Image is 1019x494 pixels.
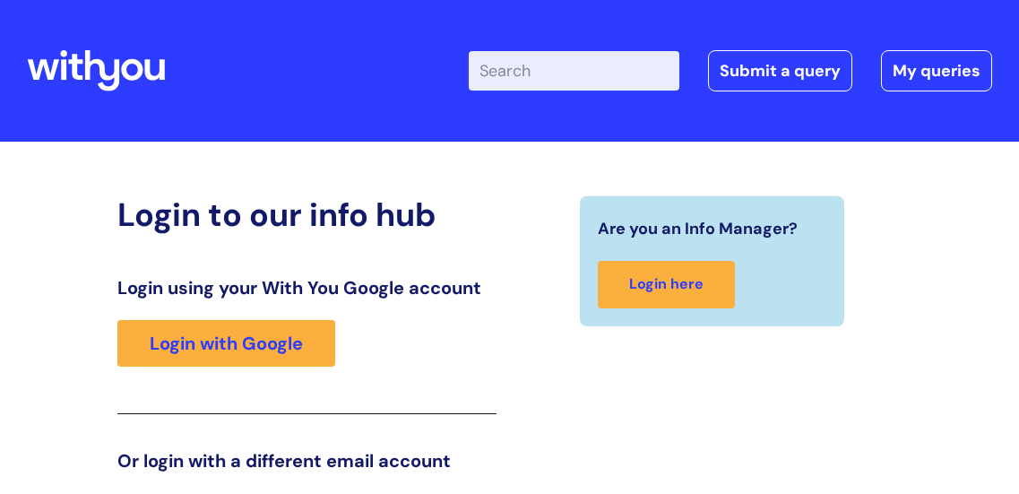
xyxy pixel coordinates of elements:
a: Submit a query [708,50,852,91]
h3: Login using your With You Google account [117,277,496,299]
a: Login here [598,261,735,308]
h3: Or login with a different email account [117,450,496,472]
h2: Login to our info hub [117,195,496,234]
a: Login with Google [117,320,335,367]
span: Are you an Info Manager? [598,214,798,243]
a: My queries [881,50,992,91]
input: Search [469,51,679,91]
